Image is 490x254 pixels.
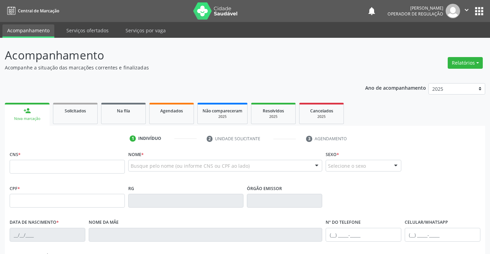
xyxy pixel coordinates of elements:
div: [PERSON_NAME] [388,5,443,11]
span: Solicitados [65,108,86,114]
button:  [460,4,473,18]
a: Serviços por vaga [121,24,171,36]
div: Indivíduo [138,135,161,142]
span: Operador de regulação [388,11,443,17]
span: Cancelados [310,108,333,114]
label: RG [128,183,134,194]
label: Nome da mãe [89,217,119,228]
span: Agendados [160,108,183,114]
i:  [463,6,470,14]
span: Na fila [117,108,130,114]
div: 2025 [304,114,339,119]
div: person_add [23,107,31,114]
div: 2025 [256,114,291,119]
span: Selecione o sexo [328,162,366,169]
a: Central de Marcação [5,5,59,16]
p: Acompanhamento [5,47,341,64]
label: Celular/WhatsApp [405,217,448,228]
span: Não compareceram [203,108,242,114]
div: 1 [130,135,136,142]
p: Ano de acompanhamento [365,83,426,92]
input: (__) _____-_____ [405,228,480,242]
div: 2025 [203,114,242,119]
label: Nome [128,149,144,160]
button: apps [473,5,485,17]
input: __/__/____ [10,228,85,242]
label: Data de nascimento [10,217,59,228]
input: (__) _____-_____ [326,228,401,242]
span: Busque pelo nome (ou informe CNS ou CPF ao lado) [131,162,250,169]
button: Relatórios [448,57,483,69]
img: img [446,4,460,18]
a: Acompanhamento [2,24,54,38]
label: CNS [10,149,21,160]
div: Nova marcação [10,116,45,121]
label: Nº do Telefone [326,217,361,228]
label: Órgão emissor [247,183,282,194]
span: Resolvidos [263,108,284,114]
label: CPF [10,183,20,194]
label: Sexo [326,149,339,160]
span: Central de Marcação [18,8,59,14]
button: notifications [367,6,377,16]
a: Serviços ofertados [62,24,113,36]
p: Acompanhe a situação das marcações correntes e finalizadas [5,64,341,71]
